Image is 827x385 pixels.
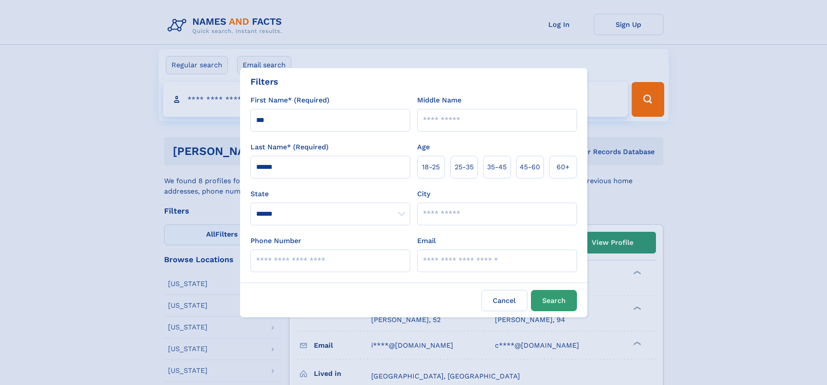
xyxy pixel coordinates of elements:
[557,162,570,172] span: 60+
[481,290,527,311] label: Cancel
[250,142,329,152] label: Last Name* (Required)
[250,75,278,88] div: Filters
[422,162,440,172] span: 18‑25
[417,189,430,199] label: City
[250,95,329,105] label: First Name* (Required)
[417,142,430,152] label: Age
[487,162,507,172] span: 35‑45
[520,162,540,172] span: 45‑60
[417,95,461,105] label: Middle Name
[250,189,410,199] label: State
[455,162,474,172] span: 25‑35
[531,290,577,311] button: Search
[417,236,436,246] label: Email
[250,236,301,246] label: Phone Number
